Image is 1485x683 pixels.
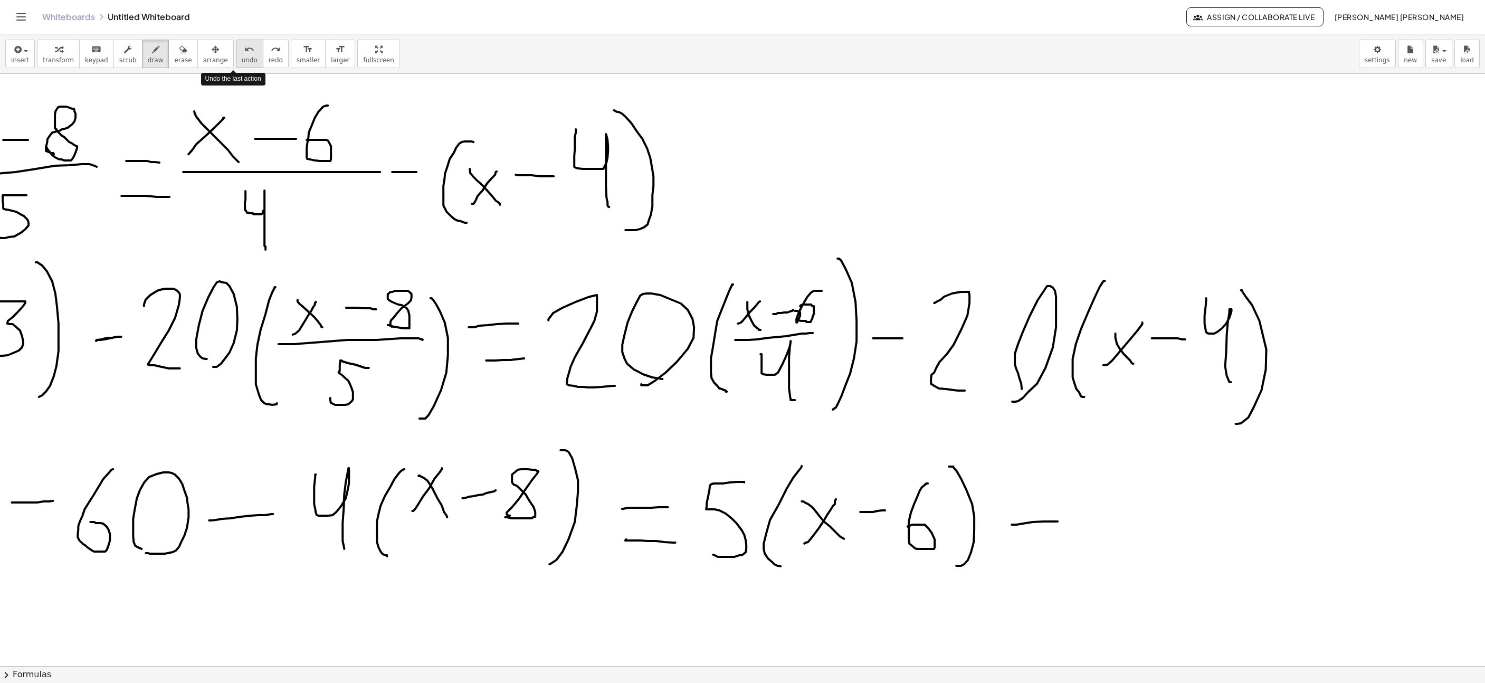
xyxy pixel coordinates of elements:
[357,40,399,68] button: fullscreen
[113,40,142,68] button: scrub
[1326,7,1472,26] button: [PERSON_NAME] [PERSON_NAME]
[331,56,349,64] span: larger
[13,8,30,25] button: Toggle navigation
[263,40,289,68] button: redoredo
[43,56,74,64] span: transform
[1365,56,1390,64] span: settings
[168,40,197,68] button: erase
[197,40,234,68] button: arrange
[1398,40,1423,68] button: new
[148,56,164,64] span: draw
[1454,40,1480,68] button: load
[1195,12,1315,22] span: Assign / Collaborate Live
[291,40,326,68] button: format_sizesmaller
[1186,7,1324,26] button: Assign / Collaborate Live
[242,56,258,64] span: undo
[11,56,29,64] span: insert
[1460,56,1474,64] span: load
[269,56,283,64] span: redo
[37,40,80,68] button: transform
[5,40,35,68] button: insert
[236,40,263,68] button: undoundo
[271,43,281,56] i: redo
[142,40,169,68] button: draw
[1425,40,1452,68] button: save
[325,40,355,68] button: format_sizelarger
[297,56,320,64] span: smaller
[201,73,265,85] div: Undo the last action
[363,56,394,64] span: fullscreen
[1404,56,1417,64] span: new
[42,12,95,22] a: Whiteboards
[91,43,101,56] i: keyboard
[303,43,313,56] i: format_size
[203,56,228,64] span: arrange
[1334,12,1464,22] span: [PERSON_NAME] [PERSON_NAME]
[79,40,114,68] button: keyboardkeypad
[244,43,254,56] i: undo
[119,56,137,64] span: scrub
[335,43,345,56] i: format_size
[174,56,192,64] span: erase
[85,56,108,64] span: keypad
[1431,56,1446,64] span: save
[1359,40,1396,68] button: settings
